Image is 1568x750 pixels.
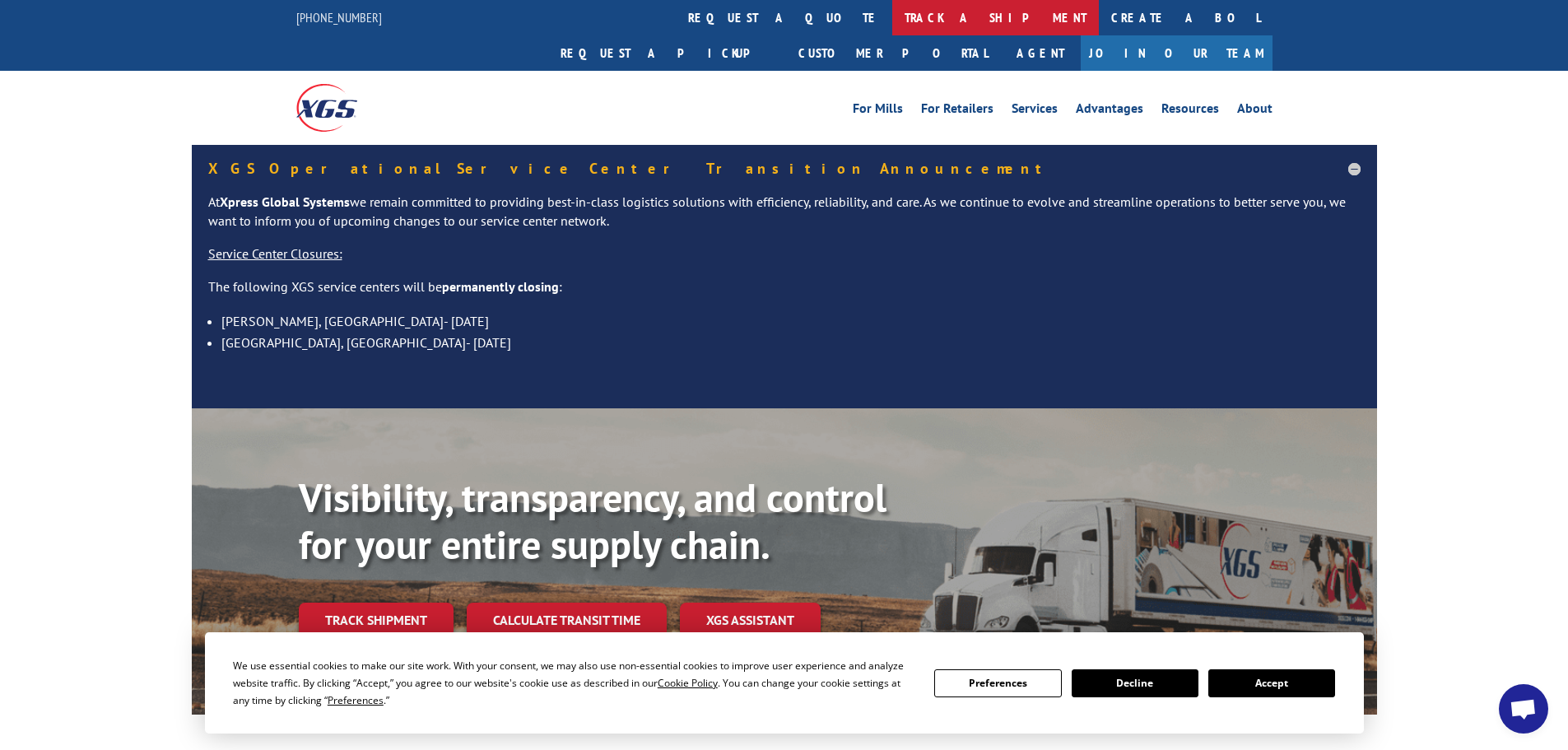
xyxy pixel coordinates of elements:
[208,193,1361,245] p: At we remain committed to providing best-in-class logistics solutions with efficiency, reliabilit...
[233,657,914,709] div: We use essential cookies to make our site work. With your consent, we may also use non-essential ...
[934,669,1061,697] button: Preferences
[299,603,454,637] a: Track shipment
[1237,102,1273,120] a: About
[1012,102,1058,120] a: Services
[786,35,1000,71] a: Customer Portal
[548,35,786,71] a: Request a pickup
[1072,669,1198,697] button: Decline
[220,193,350,210] strong: Xpress Global Systems
[296,9,382,26] a: [PHONE_NUMBER]
[1208,669,1335,697] button: Accept
[208,245,342,262] u: Service Center Closures:
[442,278,559,295] strong: permanently closing
[328,693,384,707] span: Preferences
[921,102,993,120] a: For Retailers
[208,161,1361,176] h5: XGS Operational Service Center Transition Announcement
[205,632,1364,734] div: Cookie Consent Prompt
[853,102,903,120] a: For Mills
[221,332,1361,353] li: [GEOGRAPHIC_DATA], [GEOGRAPHIC_DATA]- [DATE]
[221,310,1361,332] li: [PERSON_NAME], [GEOGRAPHIC_DATA]- [DATE]
[1076,102,1143,120] a: Advantages
[467,603,667,638] a: Calculate transit time
[299,472,886,571] b: Visibility, transparency, and control for your entire supply chain.
[1081,35,1273,71] a: Join Our Team
[658,676,718,690] span: Cookie Policy
[1161,102,1219,120] a: Resources
[1000,35,1081,71] a: Agent
[1499,684,1548,734] a: Open chat
[680,603,821,638] a: XGS ASSISTANT
[208,277,1361,310] p: The following XGS service centers will be :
